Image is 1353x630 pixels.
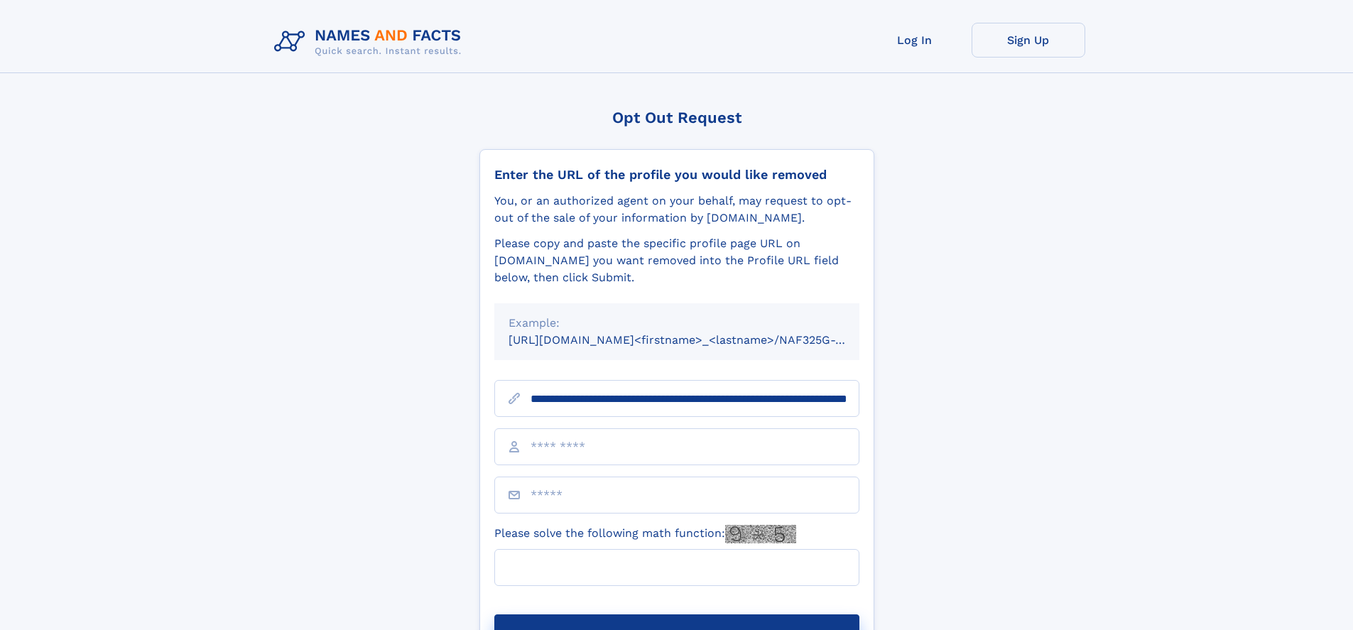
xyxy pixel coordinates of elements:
[494,192,859,227] div: You, or an authorized agent on your behalf, may request to opt-out of the sale of your informatio...
[494,525,796,543] label: Please solve the following math function:
[509,315,845,332] div: Example:
[972,23,1085,58] a: Sign Up
[479,109,874,126] div: Opt Out Request
[509,333,886,347] small: [URL][DOMAIN_NAME]<firstname>_<lastname>/NAF325G-xxxxxxxx
[494,235,859,286] div: Please copy and paste the specific profile page URL on [DOMAIN_NAME] you want removed into the Pr...
[268,23,473,61] img: Logo Names and Facts
[858,23,972,58] a: Log In
[494,167,859,183] div: Enter the URL of the profile you would like removed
